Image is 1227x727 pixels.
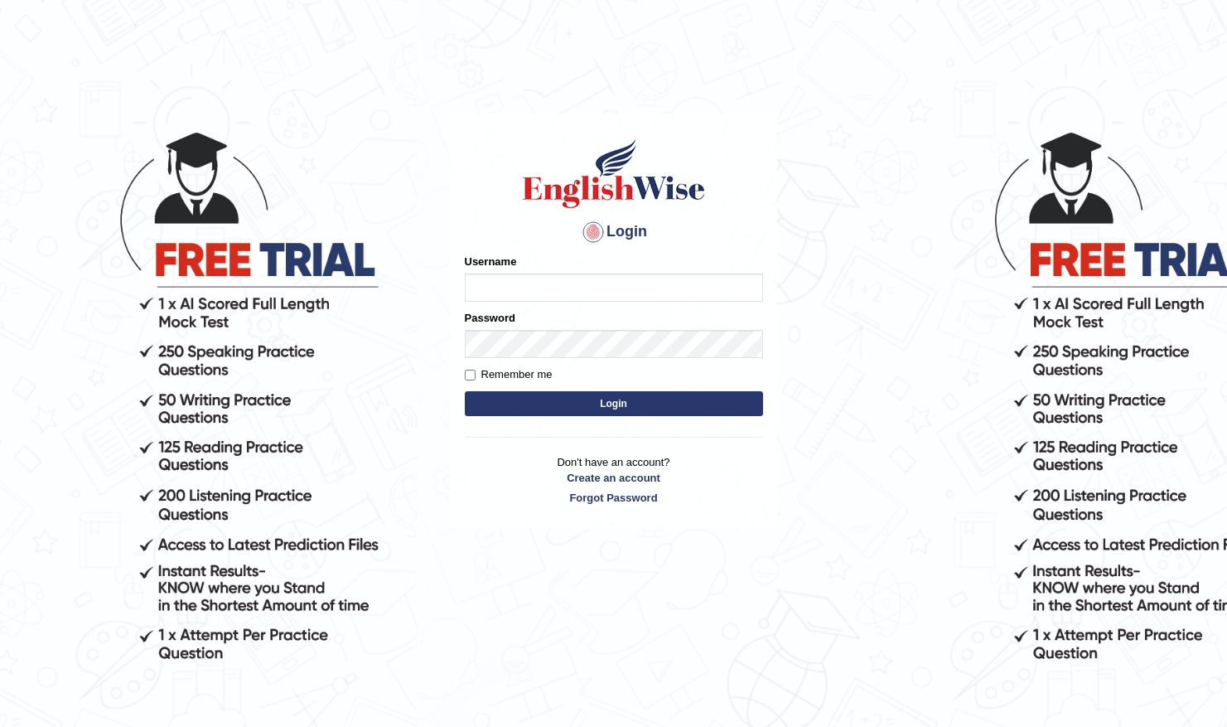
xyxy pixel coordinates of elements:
[465,254,517,269] label: Username
[465,470,763,486] a: Create an account
[465,366,553,383] label: Remember me
[519,136,708,211] img: Logo of English Wise sign in for intelligent practice with AI
[465,370,476,380] input: Remember me
[465,391,763,416] button: Login
[465,219,763,245] h4: Login
[465,310,515,326] label: Password
[465,454,763,506] p: Don't have an account?
[465,490,763,506] a: Forgot Password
